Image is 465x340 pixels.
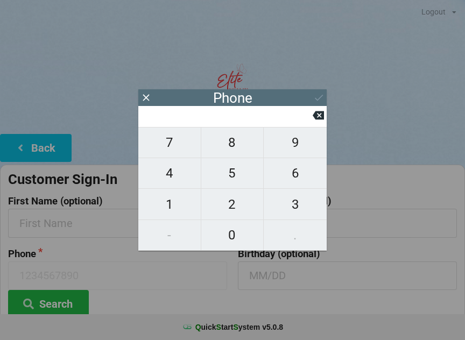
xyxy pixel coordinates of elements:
[201,158,264,189] button: 5
[201,193,264,216] span: 2
[264,193,327,216] span: 3
[138,189,201,219] button: 1
[138,127,201,158] button: 7
[264,158,327,189] button: 6
[264,131,327,154] span: 9
[201,131,264,154] span: 8
[138,158,201,189] button: 4
[138,162,201,185] span: 4
[201,224,264,246] span: 0
[264,162,327,185] span: 6
[201,162,264,185] span: 5
[264,189,327,219] button: 3
[138,193,201,216] span: 1
[201,127,264,158] button: 8
[201,189,264,219] button: 2
[264,127,327,158] button: 9
[138,131,201,154] span: 7
[213,93,252,103] div: Phone
[201,220,264,251] button: 0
